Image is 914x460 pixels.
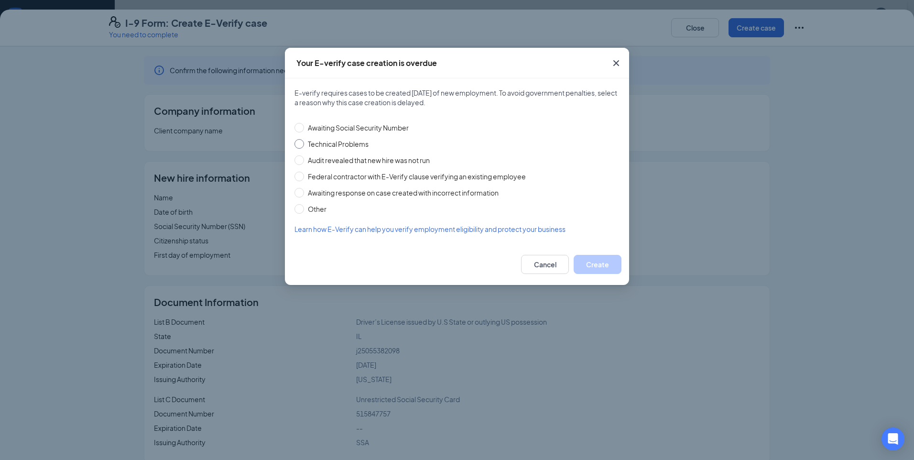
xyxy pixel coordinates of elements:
[304,139,372,149] span: Technical Problems
[304,155,434,165] span: Audit revealed that new hire was not run
[574,255,621,274] button: Create
[294,224,620,234] a: Learn how E-Verify can help you verify employment eligibility and protect your business
[304,171,530,182] span: Federal contractor with E-Verify clause verifying an existing employee
[294,88,620,107] span: E-verify requires cases to be created [DATE] of new employment. To avoid government penalties, se...
[603,48,629,78] button: Close
[304,204,330,214] span: Other
[521,255,569,274] button: Cancel
[304,187,502,198] span: Awaiting response on case created with incorrect information
[881,427,904,450] div: Open Intercom Messenger
[294,225,566,233] span: Learn how E-Verify can help you verify employment eligibility and protect your business
[296,58,437,68] div: Your E-verify case creation is overdue
[610,57,622,69] svg: Cross
[304,122,413,133] span: Awaiting Social Security Number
